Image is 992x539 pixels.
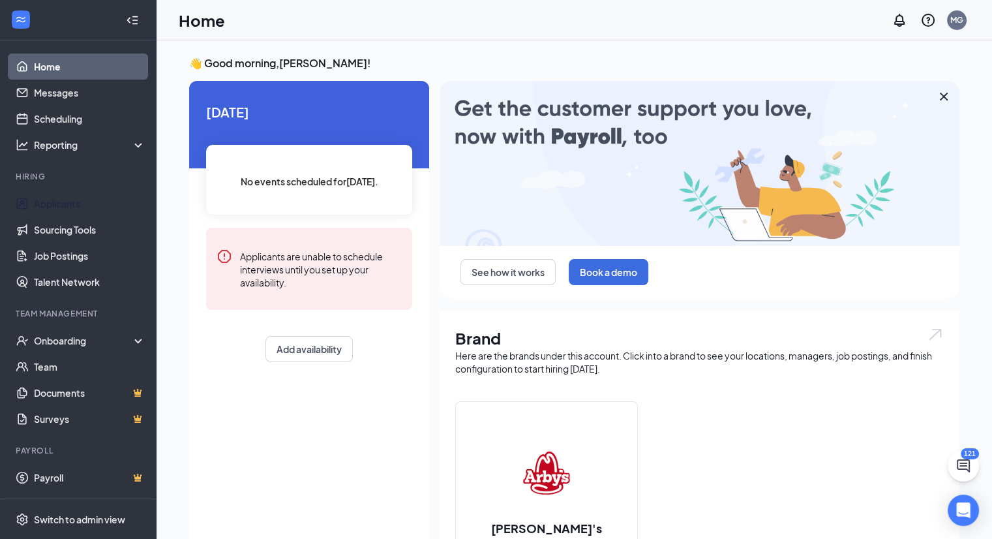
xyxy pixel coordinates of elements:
[950,14,963,25] div: MG
[455,349,944,375] div: Here are the brands under this account. Click into a brand to see your locations, managers, job p...
[34,138,146,151] div: Reporting
[34,465,145,491] a: PayrollCrown
[16,171,143,182] div: Hiring
[34,406,145,432] a: SurveysCrown
[34,54,145,80] a: Home
[569,259,648,285] button: Book a demo
[265,336,353,362] button: Add availability
[179,9,225,31] h1: Home
[241,174,378,189] span: No events scheduled for [DATE] .
[16,445,143,456] div: Payroll
[505,431,588,515] img: Arby's
[34,513,125,526] div: Switch to admin view
[892,12,907,28] svg: Notifications
[34,334,134,347] div: Onboarding
[948,495,979,526] div: Open Intercom Messenger
[34,354,145,380] a: Team
[16,138,29,151] svg: Analysis
[206,102,412,122] span: [DATE]
[920,12,936,28] svg: QuestionInfo
[16,513,29,526] svg: Settings
[460,259,556,285] button: See how it works
[240,249,402,289] div: Applicants are unable to schedule interviews until you set up your availability.
[34,243,145,269] a: Job Postings
[455,327,944,349] h1: Brand
[34,217,145,243] a: Sourcing Tools
[955,458,971,474] svg: ChatActive
[34,269,145,295] a: Talent Network
[948,450,979,482] button: ChatActive
[34,106,145,132] a: Scheduling
[126,14,139,27] svg: Collapse
[217,249,232,264] svg: Error
[16,308,143,319] div: Team Management
[936,89,952,104] svg: Cross
[14,13,27,26] svg: WorkstreamLogo
[927,327,944,342] img: open.6027fd2a22e1237b5b06.svg
[34,191,145,217] a: Applicants
[34,80,145,106] a: Messages
[189,56,959,70] h3: 👋 Good morning, [PERSON_NAME] !
[961,448,979,459] div: 121
[440,81,959,246] img: payroll-large.gif
[34,380,145,406] a: DocumentsCrown
[16,334,29,347] svg: UserCheck
[478,520,615,536] h2: [PERSON_NAME]'s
